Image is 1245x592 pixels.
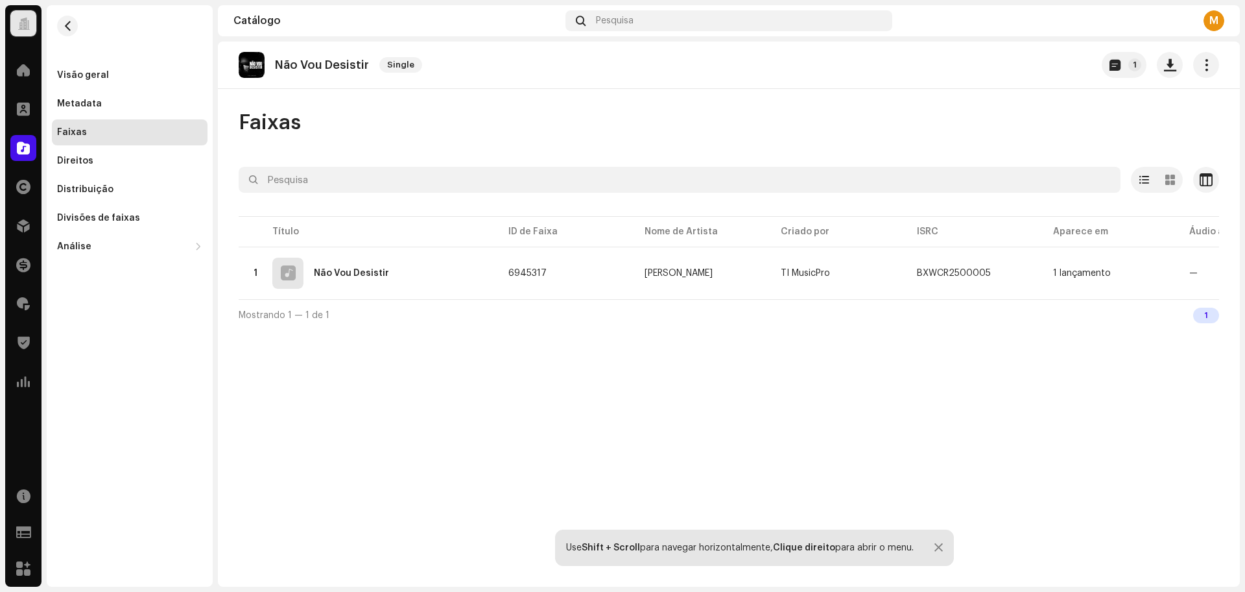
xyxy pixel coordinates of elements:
[233,16,560,26] div: Catálogo
[275,58,369,72] p: Não Vou Desistir
[57,70,109,80] div: Visão geral
[239,110,301,136] span: Faixas
[57,156,93,166] div: Direitos
[52,205,207,231] re-m-nav-item: Divisões de faixas
[773,543,835,552] strong: Clique direito
[582,543,640,552] strong: Shift + Scroll
[1203,10,1224,31] div: M
[645,269,760,278] span: Tiel Santos
[239,311,329,320] span: Mostrando 1 — 1 de 1
[1053,269,1168,278] span: 1 lançamento
[52,234,207,260] re-m-nav-dropdown: Análise
[57,127,87,138] div: Faixas
[57,241,91,252] div: Análise
[314,269,389,278] div: Não Vou Desistir
[1128,58,1141,71] p-badge: 1
[239,52,265,78] img: bf245b3f-32cd-423f-8fb8-0811645200bb
[645,269,713,278] div: [PERSON_NAME]
[1193,308,1219,323] div: 1
[239,167,1120,193] input: Pesquisa
[57,213,140,223] div: Divisões de faixas
[379,57,422,73] span: Single
[917,269,991,278] div: BXWCR2500005
[596,16,634,26] span: Pesquisa
[52,177,207,203] re-m-nav-item: Distribuição
[566,543,914,553] div: Use para navegar horizontalmente, para abrir o menu.
[52,119,207,145] re-m-nav-item: Faixas
[1053,269,1111,278] div: 1 lançamento
[57,99,102,109] div: Metadata
[57,184,113,195] div: Distribuição
[1102,52,1146,78] button: 1
[508,269,547,278] span: 6945317
[781,269,830,278] span: TI MusicPro
[52,148,207,174] re-m-nav-item: Direitos
[52,62,207,88] re-m-nav-item: Visão geral
[52,91,207,117] re-m-nav-item: Metadata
